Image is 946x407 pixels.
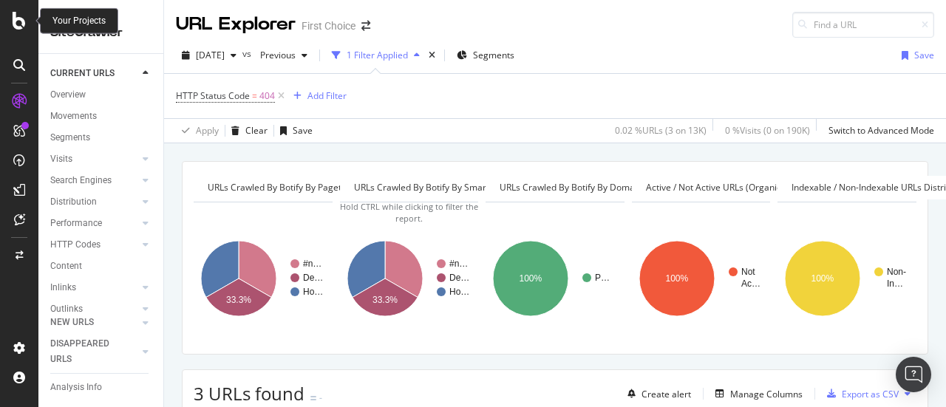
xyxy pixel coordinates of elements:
div: NEW URLS [50,315,94,330]
svg: A chart. [340,214,477,343]
button: 1 Filter Applied [326,44,426,67]
div: Switch to Advanced Mode [828,124,934,137]
div: arrow-right-arrow-left [361,21,370,31]
text: Non- [887,267,906,277]
div: Clear [245,124,268,137]
text: Ho… [449,287,469,297]
div: Apply [196,124,219,137]
span: Hold CTRL while clicking to filter the report. [340,201,478,224]
div: URL Explorer [176,12,296,37]
text: In… [887,278,903,289]
div: - [319,391,322,404]
div: First Choice [302,18,355,33]
text: #n… [303,259,321,269]
text: 100% [520,273,542,284]
div: Inlinks [50,280,76,295]
a: Visits [50,151,138,167]
span: URLs Crawled By Botify By smartlink [354,181,503,194]
div: CURRENT URLS [50,66,115,81]
text: Ho… [303,287,323,297]
div: Performance [50,216,102,231]
text: P… [595,273,610,283]
span: 2025 Oct. 2nd [196,49,225,61]
span: URLs Crawled By Botify By pagetype [208,181,356,194]
svg: A chart. [777,214,914,343]
text: 100% [665,273,688,284]
h4: Active / Not Active URLs [643,176,824,199]
input: Find a URL [792,12,934,38]
img: Equal [310,396,316,400]
a: NEW URLS [50,315,138,330]
div: Overview [50,87,86,103]
span: 3 URLs found [194,381,304,406]
a: Content [50,259,153,274]
text: De… [449,273,469,283]
div: Search Engines [50,173,112,188]
div: Manage Columns [730,388,803,400]
text: Ac… [741,278,760,289]
svg: A chart. [486,214,622,343]
text: 33.3% [226,295,251,305]
div: Distribution [50,194,97,210]
a: CURRENT URLS [50,66,138,81]
button: Save [274,119,313,143]
a: Movements [50,109,153,124]
div: Outlinks [50,301,83,317]
div: Analysis Info [50,380,102,395]
button: Clear [225,119,268,143]
a: Outlinks [50,301,138,317]
span: Segments [473,49,514,61]
span: = [252,89,257,102]
button: Segments [451,44,520,67]
div: Movements [50,109,97,124]
div: times [426,48,438,63]
span: Previous [254,49,296,61]
button: Previous [254,44,313,67]
text: Not [741,267,755,277]
a: DISAPPEARED URLS [50,336,138,367]
a: Overview [50,87,153,103]
div: 0.02 % URLs ( 3 on 13K ) [615,124,707,137]
button: Save [896,44,934,67]
span: 404 [259,86,275,106]
div: Open Intercom Messenger [896,357,931,392]
span: HTTP Status Code [176,89,250,102]
button: [DATE] [176,44,242,67]
a: HTTP Codes [50,237,138,253]
button: Add Filter [287,87,347,105]
span: Active / Not Active URLs (organic - all) [646,181,802,194]
h4: URLs Crawled By Botify By pagetype [205,176,378,199]
a: Performance [50,216,138,231]
button: Create alert [622,382,691,406]
a: Inlinks [50,280,138,295]
div: Segments [50,130,90,146]
button: Apply [176,119,219,143]
div: Export as CSV [842,388,899,400]
a: Distribution [50,194,138,210]
a: Analysis Info [50,380,153,395]
div: HTTP Codes [50,237,101,253]
h4: URLs Crawled By Botify By domain [497,176,664,199]
svg: A chart. [632,214,769,343]
div: Save [914,49,934,61]
text: 100% [811,273,834,284]
div: 1 Filter Applied [347,49,408,61]
a: Search Engines [50,173,138,188]
button: Export as CSV [821,382,899,406]
span: vs [242,47,254,60]
text: 33.3% [372,295,398,305]
div: Create alert [642,388,691,400]
button: Switch to Advanced Mode [823,119,934,143]
span: URLs Crawled By Botify By domain [500,181,642,194]
svg: A chart. [194,214,330,343]
h4: URLs Crawled By Botify By smartlink [351,176,525,199]
div: Add Filter [307,89,347,102]
text: De… [303,273,323,283]
div: 0 % Visits ( 0 on 190K ) [725,124,810,137]
text: #n… [449,259,468,269]
a: Segments [50,130,153,146]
